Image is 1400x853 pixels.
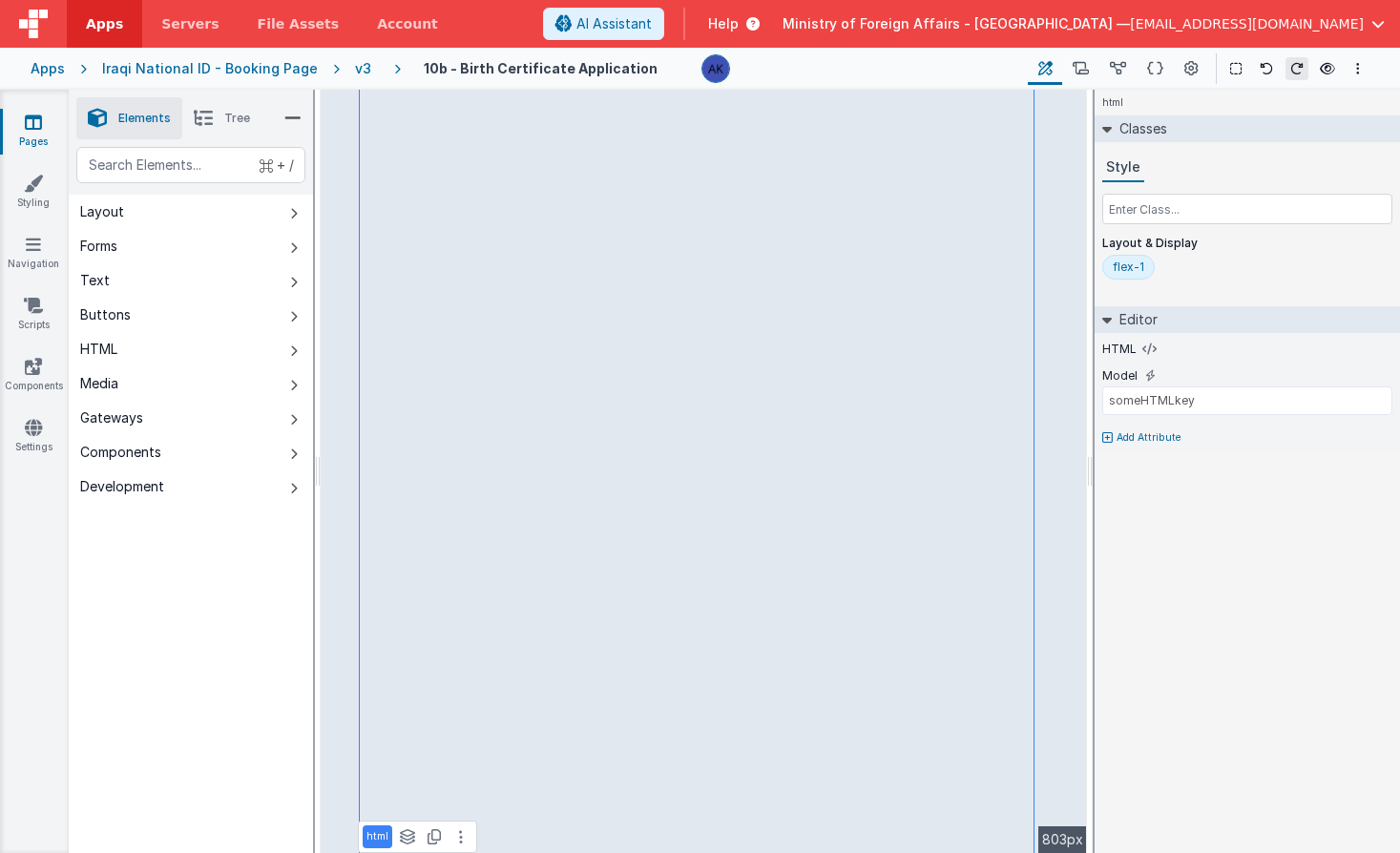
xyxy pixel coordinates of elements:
button: Add Attribute [1102,430,1392,446]
input: Enter Class... [1102,194,1392,224]
button: Components [69,435,313,469]
div: Components [80,443,161,462]
div: Development [80,477,164,496]
button: Options [1347,57,1369,80]
span: [EMAIL_ADDRESS][DOMAIN_NAME] [1130,14,1364,33]
div: Gateways [80,408,143,427]
span: Ministry of Foreign Affairs - [GEOGRAPHIC_DATA] — [783,14,1130,33]
span: Tree [224,111,250,126]
div: 803px [1038,826,1087,853]
h4: 10b - Birth Certificate Application [424,61,658,75]
div: Media [80,374,118,393]
p: Layout & Display [1102,236,1392,251]
div: flex-1 [1113,260,1144,275]
label: HTML [1102,342,1137,357]
h2: Classes [1112,115,1167,142]
button: Text [69,263,313,298]
h4: html [1095,90,1131,115]
span: Apps [86,14,123,33]
span: Servers [161,14,219,33]
button: Media [69,366,313,401]
p: Add Attribute [1117,430,1181,446]
div: Layout [80,202,124,221]
div: Iraqi National ID - Booking Page [102,59,318,78]
span: Help [708,14,739,33]
span: File Assets [258,14,340,33]
span: AI Assistant [576,14,652,33]
button: Gateways [69,401,313,435]
button: Ministry of Foreign Affairs - [GEOGRAPHIC_DATA] — [EMAIL_ADDRESS][DOMAIN_NAME] [783,14,1385,33]
p: html [366,829,388,844]
button: Development [69,469,313,504]
h2: Editor [1112,306,1158,333]
div: Text [80,271,110,290]
span: Elements [118,111,171,126]
div: v3 [355,59,379,78]
label: Model [1102,368,1138,384]
span: + / [260,147,294,183]
img: 1f6063d0be199a6b217d3045d703aa70 [702,55,729,82]
button: Style [1102,154,1144,182]
button: Layout [69,195,313,229]
div: Apps [31,59,65,78]
button: Forms [69,229,313,263]
input: Search Elements... [76,147,305,183]
div: Buttons [80,305,131,324]
div: --> [321,90,1087,853]
div: Forms [80,237,117,256]
div: HTML [80,340,117,359]
button: AI Assistant [543,8,664,40]
button: Buttons [69,298,313,332]
button: HTML [69,332,313,366]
